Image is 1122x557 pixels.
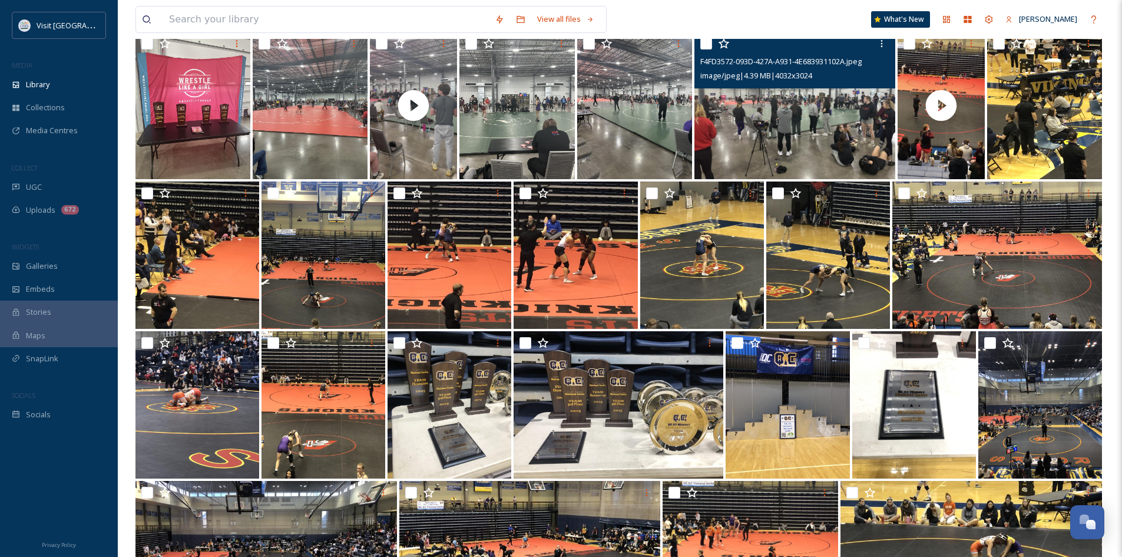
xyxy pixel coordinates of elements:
img: ext_1739198680.853238_jvandyke@visitquadcities.com-IMG_9403.JPG [766,182,890,329]
img: ext_1739198695.075949_jvandyke@visitquadcities.com-IMG_9410.JPG [135,182,259,329]
img: ext_1739198691.085996_jvandyke@visitquadcities.com-IMG_9405.JPG [262,182,385,329]
img: C521C955-6D43-454F-BA2E-1456FA08B7DB.jpeg [135,32,250,179]
a: View all files [531,8,600,31]
img: F3D71315-ED94-4419-A780-842C97F1378C.jpeg [577,32,692,179]
img: ext_1739198695.884912_jvandyke@visitquadcities.com-IMG_9412.JPG [987,32,1102,179]
img: thumbnail [898,32,985,179]
span: Collections [26,102,65,113]
span: Media Centres [26,125,78,136]
span: Uploads [26,205,55,216]
img: ext_1739198680.317494_jvandyke@visitquadcities.com-IMG_9401.JPG [892,182,1102,329]
span: COLLECT [12,163,37,172]
img: ext_1739198688.88379_jvandyke@visitquadcities.com-IMG_9406.JPG [514,182,637,329]
span: Socials [26,409,51,420]
img: ext_1739198664.538137_jvandyke@visitquadcities.com-IMG_9397.JPG [852,331,976,479]
span: WIDGETS [12,242,39,251]
img: B5A15849-BDAB-47D6-9242-FC5A802B0C2B.jpeg [459,32,574,179]
img: thumbnail [370,32,457,179]
span: SnapLink [26,353,58,364]
span: Visit [GEOGRAPHIC_DATA] [37,19,128,31]
span: UGC [26,182,42,193]
span: Library [26,79,49,90]
button: Open Chat [1070,505,1104,539]
span: [PERSON_NAME] [1019,14,1077,24]
img: ext_1739198678.503547_jvandyke@visitquadcities.com-IMG_9400.JPG [262,331,385,479]
span: Privacy Policy [42,541,76,549]
a: [PERSON_NAME] [999,8,1083,31]
span: Stories [26,306,51,318]
img: ext_1739198690.206719_jvandyke@visitquadcities.com-IMG_9407.JPG [388,182,511,329]
a: Privacy Policy [42,537,76,551]
img: ext_1739198688.116511_jvandyke@visitquadcities.com-IMG_9404.JPG [640,182,764,329]
img: ext_1739198663.872686_jvandyke@visitquadcities.com-IMG_9394.JPG [978,331,1102,479]
a: What's New [871,11,930,28]
img: EA33535B-47DB-4A65-83C9-8CCFDB6773C5.jpeg [253,32,368,179]
img: F4FD3572-093D-427A-A931-4E683931102A.jpeg [694,32,895,179]
input: Search your library [163,6,489,32]
span: MEDIA [12,61,32,70]
span: image/jpeg | 4.39 MB | 4032 x 3024 [700,70,812,81]
img: ext_1739198665.184162_jvandyke@visitquadcities.com-IMG_9395.JPG [726,331,849,479]
span: Galleries [26,261,58,272]
span: SOCIALS [12,391,35,400]
div: 672 [61,205,79,215]
img: ext_1739198666.477601_jvandyke@visitquadcities.com-IMG_9396.JPG [514,331,723,479]
img: ext_1739198678.547118_jvandyke@visitquadcities.com-IMG_9399.JPG [135,331,259,479]
span: F4FD3572-093D-427A-A931-4E683931102A.jpeg [700,56,862,67]
img: ext_1739198670.11499_jvandyke@visitquadcities.com-IMG_9398.JPG [388,331,511,479]
img: QCCVB_VISIT_vert_logo_4c_tagline_122019.svg [19,19,31,31]
span: Embeds [26,284,55,295]
span: Maps [26,330,45,341]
